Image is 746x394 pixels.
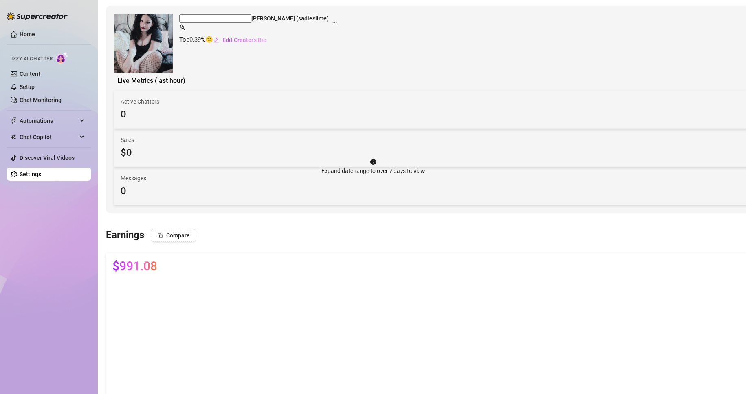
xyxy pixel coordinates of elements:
[213,37,219,43] span: edit
[56,52,68,64] img: AI Chatter
[179,35,205,45] span: Top 0.39 %
[7,12,68,20] img: logo-BBDzfeDw.svg
[157,232,163,238] span: block
[20,71,40,77] a: Content
[205,35,213,45] span: 🙂
[114,14,173,73] img: Sadie
[117,76,185,86] span: Live Metrics (last hour)
[213,33,267,46] button: Edit Creator's Bio
[11,117,17,124] span: thunderbolt
[332,14,338,32] span: ellipsis
[11,134,16,140] img: Chat Copilot
[20,97,62,103] a: Chat Monitoring
[112,260,157,273] span: $991.08
[20,31,35,38] a: Home
[20,84,35,90] a: Setup
[321,166,425,175] div: Expand date range to over 7 days to view
[20,131,77,144] span: Chat Copilot
[151,229,196,242] button: Compare
[106,229,144,242] h3: Earnings
[370,159,376,165] span: info-circle
[20,155,75,161] a: Discover Viral Videos
[251,15,329,22] span: Sadie (sadieslime)
[179,24,185,30] span: team
[11,55,53,63] span: Izzy AI Chatter
[20,114,77,127] span: Automations
[222,37,266,43] span: Edit Creator's Bio
[166,232,190,239] span: Compare
[20,171,41,177] a: Settings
